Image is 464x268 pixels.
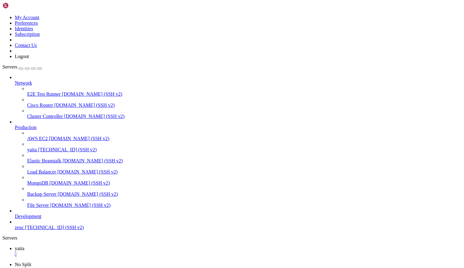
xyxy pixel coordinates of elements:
span: Backup Server [27,191,56,197]
span: [DOMAIN_NAME] (SSH v2) [64,114,125,119]
li: File Server [DOMAIN_NAME] (SSH v2) [27,197,462,208]
div: Servers [2,235,462,241]
a: Production [15,125,462,130]
span: Production [15,125,36,130]
span: Cluster Controller [27,114,63,119]
span: yaita [27,147,37,152]
a: Development [15,214,462,219]
a: Elastic Beanstalk [DOMAIN_NAME] (SSH v2) [27,158,462,164]
a: File Server [DOMAIN_NAME] (SSH v2) [27,203,462,208]
span: [DOMAIN_NAME] (SSH v2) [49,180,110,186]
a: Backup Server [DOMAIN_NAME] (SSH v2) [27,191,462,197]
a: Servers [2,64,42,69]
li: E2E Test Runner [DOMAIN_NAME] (SSH v2) [27,86,462,97]
span: [DOMAIN_NAME] (SSH v2) [62,91,122,97]
a: Cisco Router [DOMAIN_NAME] (SSH v2) [27,103,462,108]
li: Production [15,119,462,208]
img: Shellngn [2,2,38,9]
a: Subscription [15,31,40,37]
span: [DOMAIN_NAME] (SSH v2) [58,191,118,197]
span: [DOMAIN_NAME] (SSH v2) [50,203,111,208]
span: [DOMAIN_NAME] (SSH v2) [54,103,115,108]
li: Elastic Beanstalk [DOMAIN_NAME] (SSH v2) [27,153,462,164]
span: Cisco Router [27,103,53,108]
span: [DOMAIN_NAME] (SSH v2) [49,136,110,141]
a: E2E Test Runner [DOMAIN_NAME] (SSH v2) [27,91,462,97]
span: File Server [27,203,49,208]
span: [DOMAIN_NAME] (SSH v2) [57,169,118,174]
li: Cisco Router [DOMAIN_NAME] (SSH v2) [27,97,462,108]
span: Servers [2,64,17,69]
a: Cluster Controller [DOMAIN_NAME] (SSH v2) [27,114,462,119]
a: Contact Us [15,43,37,48]
a: MongoDB [DOMAIN_NAME] (SSH v2) [27,180,462,186]
li: Cluster Controller [DOMAIN_NAME] (SSH v2) [27,108,462,119]
a: No Split [15,262,31,267]
li: Load Balancer [DOMAIN_NAME] (SSH v2) [27,164,462,175]
a: yaita [15,246,462,257]
span: AWS EC2 [27,136,48,141]
li: Network [15,75,462,119]
li: MongoDB [DOMAIN_NAME] (SSH v2) [27,175,462,186]
li: zeuc [TECHNICAL_ID] (SSH v2) [15,219,462,230]
li: AWS EC2 [DOMAIN_NAME] (SSH v2) [27,130,462,141]
a:  [15,251,462,257]
li: Backup Server [DOMAIN_NAME] (SSH v2) [27,186,462,197]
li: Development [15,208,462,219]
span: yaita [15,246,24,251]
a: My Account [15,15,39,20]
span: E2E Test Runner [27,91,61,97]
a: Preferences [15,20,38,26]
span: [TECHNICAL_ID] (SSH v2) [25,225,84,230]
span: Network [15,80,32,86]
a: zeuc [TECHNICAL_ID] (SSH v2) [15,225,462,230]
span: [DOMAIN_NAME] (SSH v2) [63,158,123,163]
span: Load Balancer [27,169,56,174]
span: MongoDB [27,180,48,186]
span: [TECHNICAL_ID] (SSH v2) [38,147,97,152]
a: Load Balancer [DOMAIN_NAME] (SSH v2) [27,169,462,175]
a: AWS EC2 [DOMAIN_NAME] (SSH v2) [27,136,462,141]
li: yaita [TECHNICAL_ID] (SSH v2) [27,141,462,153]
span: Development [15,214,41,219]
a: yaita [TECHNICAL_ID] (SSH v2) [27,147,462,153]
span: Elastic Beanstalk [27,158,61,163]
span: zeuc [15,225,24,230]
a: Network [15,80,462,86]
a: Identities [15,26,33,31]
a: Logout [15,54,29,59]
